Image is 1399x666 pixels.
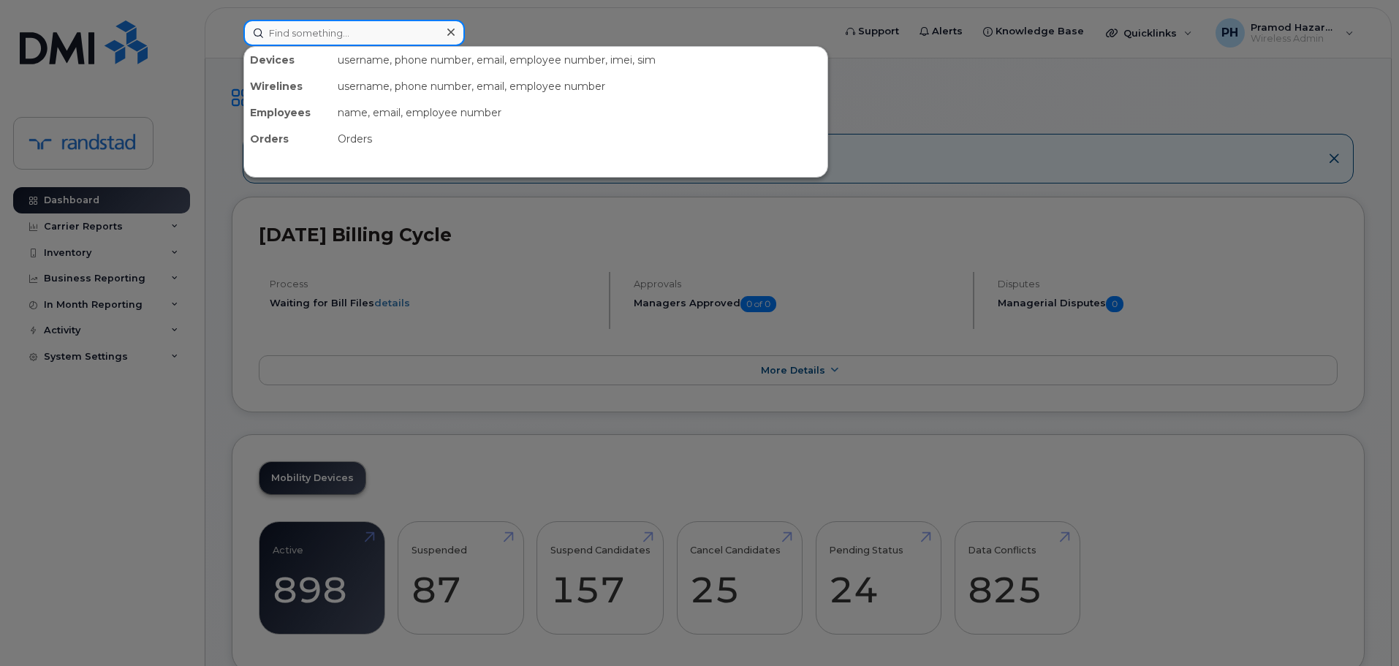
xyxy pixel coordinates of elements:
[332,73,827,99] div: username, phone number, email, employee number
[244,73,332,99] div: Wirelines
[244,47,332,73] div: Devices
[332,47,827,73] div: username, phone number, email, employee number, imei, sim
[244,99,332,126] div: Employees
[244,126,332,152] div: Orders
[332,99,827,126] div: name, email, employee number
[332,126,827,152] div: Orders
